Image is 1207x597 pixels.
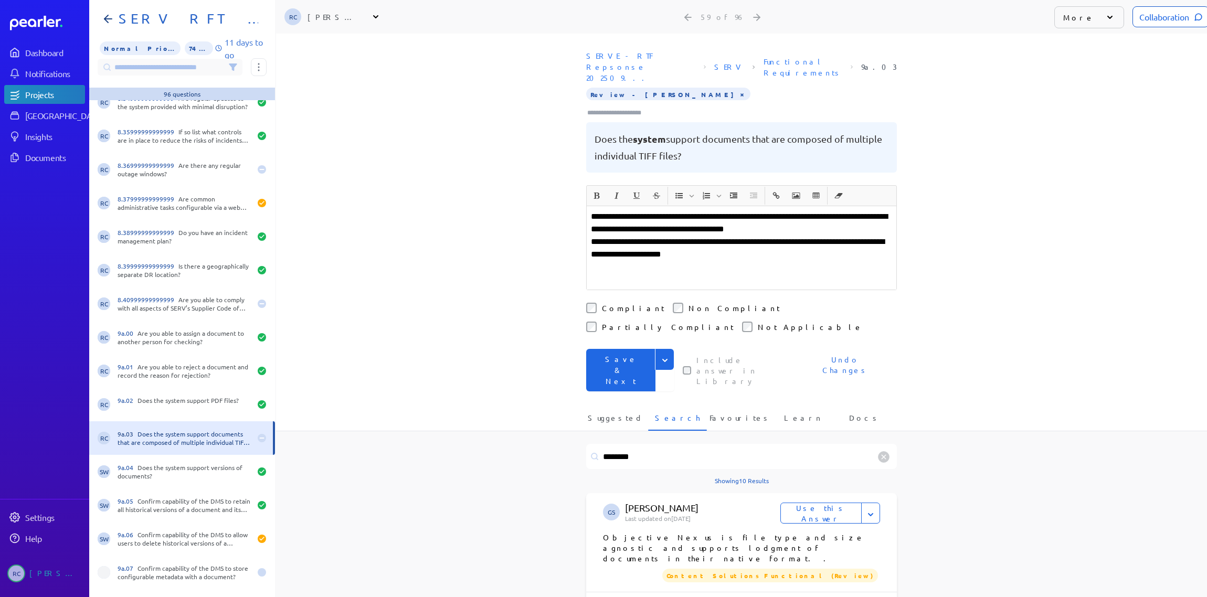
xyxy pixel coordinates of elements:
[807,187,825,205] button: Insert table
[697,187,715,205] button: Insert Ordered List
[602,303,664,313] label: Compliant
[118,295,251,312] div: Are you able to comply with all aspects of SERV’s Supplier Code of Conduct, available via SERV’s ...
[98,499,110,511] span: Steve Whittington
[98,297,110,310] span: Robert Craig
[607,187,626,205] span: Italic
[114,10,258,27] h1: SERV RFT Response
[595,131,888,164] pre: Does the support documents that are composed of multiple individual TIFF files?
[724,187,743,205] span: Increase Indent
[118,127,251,144] div: If so list what controls are in place to reduce the risks of incidents due to code changes?
[633,133,666,145] span: system
[98,465,110,478] span: Steve Whittington
[98,163,110,176] span: Robert Craig
[588,187,606,205] button: Bold
[767,187,785,205] button: Insert link
[738,89,746,99] button: Tag at index 0 with value Review- Rob focussed. Press backspace to remove
[185,41,213,55] span: 74% of Questions Completed
[98,230,110,243] span: Robert Craig
[118,564,251,581] div: Confirm capability of the DMS to store configurable metadata with a document?
[225,36,267,61] p: 11 days to go
[98,130,110,142] span: Robert Craig
[25,110,103,121] div: [GEOGRAPHIC_DATA]
[10,16,85,30] a: Dashboard
[25,47,84,58] div: Dashboard
[710,412,771,430] span: Favourites
[780,503,862,524] button: Use this Answer
[857,57,901,77] span: Reference Number: 9a.03
[98,197,110,209] span: Robert Craig
[861,503,880,524] button: Expand
[25,89,84,100] div: Projects
[118,127,178,136] span: 8.35999999999999
[118,530,251,547] div: Confirm capability of the DMS to allow users to delete historical versions of a document?
[759,52,846,82] span: Section: Functional Requirements
[98,365,110,377] span: Robert Craig
[4,508,85,527] a: Settings
[849,412,880,430] span: Docs
[4,64,85,83] a: Notifications
[25,512,84,523] div: Settings
[4,127,85,146] a: Insights
[758,322,863,332] label: Not Applicable
[118,228,251,245] div: Do you have an incident management plan?
[118,463,137,472] span: 9a.04
[588,412,643,430] span: Suggested
[118,262,178,270] span: 8.39999999999999
[118,295,178,304] span: 8.40999999999999
[25,68,84,79] div: Notifications
[725,187,743,205] button: Increase Indent
[118,430,137,438] span: 9a.03
[603,532,880,563] p: Objective Nexus is file type and size agnostic and supports lodgment of documents in their native...
[100,41,181,55] span: Priority
[625,502,780,514] p: [PERSON_NAME]
[118,497,137,505] span: 9a.05
[7,564,25,582] span: Robert Craig
[118,329,251,346] div: Are you able to assign a document to another person for checking?
[98,96,110,109] span: Robert Craig
[118,564,137,572] span: 9a.07
[4,529,85,548] a: Help
[25,533,84,543] div: Help
[118,161,251,178] div: Are there any regular outage windows?
[807,187,825,205] span: Insert table
[586,349,655,391] button: Save & Next
[118,228,178,237] span: 8.38999999999999
[4,106,85,125] a: [GEOGRAPHIC_DATA]
[648,187,665,205] button: Strike through
[701,12,745,22] div: 59 of 96
[118,195,251,211] div: Are common administrative tasks configurable via a web interface?
[118,195,178,203] span: 8.37999999999999
[118,396,137,404] span: 9a.02
[25,152,84,163] div: Documents
[603,504,620,520] span: Gary Somerville
[98,532,110,545] span: Steve Whittington
[118,363,137,371] span: 9a.01
[582,46,700,88] span: Document: SERVE - RTF Repsonse 202509.xlsx
[655,349,674,370] button: Expand
[625,514,780,523] p: Last updated on [DATE]
[98,432,110,444] span: Robert Craig
[787,187,806,205] span: Insert Image
[118,530,137,539] span: 9a.06
[118,329,137,337] span: 9a.00
[830,187,848,205] button: Clear Formatting
[784,412,822,430] span: Learn
[647,187,666,205] span: Strike through
[1063,12,1094,23] p: More
[98,264,110,276] span: Robert Craig
[4,148,85,167] a: Documents
[829,187,848,205] span: Clear Formatting
[4,85,85,104] a: Projects
[98,331,110,344] span: Robert Craig
[29,564,82,582] div: [PERSON_NAME]
[118,430,251,446] div: Does the system support documents that are composed of multiple individual TIFF files?
[670,187,688,205] button: Insert Unordered List
[807,354,884,386] span: Undo Changes
[586,88,750,100] span: Review - [PERSON_NAME]
[4,43,85,62] a: Dashboard
[98,398,110,411] span: Robert Craig
[276,476,1207,485] p: Showing 10 Results
[118,463,251,480] div: Does the system support versions of documents?
[627,187,646,205] span: Underline
[118,497,251,514] div: Confirm capability of the DMS to retain all historical versions of a document and its metadata?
